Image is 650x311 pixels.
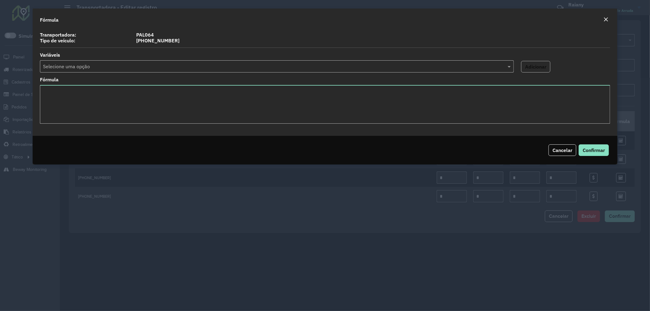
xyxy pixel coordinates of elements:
label: Fórmula [40,76,59,83]
button: Confirmar [579,144,609,156]
button: Cancelar [549,144,576,156]
label: Variáveis [40,51,60,58]
span: Confirmar [583,147,605,153]
span: Cancelar [552,147,572,153]
button: Close [602,16,610,24]
h4: Fórmula [40,16,59,23]
strong: Tipo de veículo: [40,37,75,44]
strong: Transportadora: [40,32,76,38]
button: Adicionar [521,61,550,72]
em: Fechar [603,17,608,22]
label: [PHONE_NUMBER] [133,37,614,44]
label: PAL064 [133,31,614,38]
